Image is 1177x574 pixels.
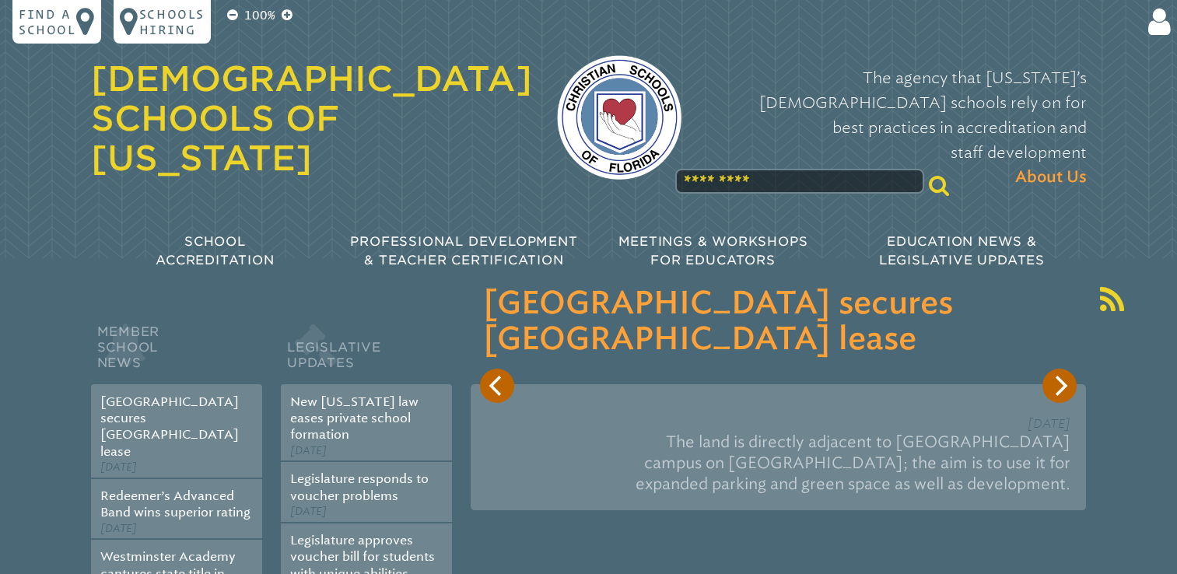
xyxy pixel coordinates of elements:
[156,234,274,268] span: School Accreditation
[100,522,137,535] span: [DATE]
[100,488,250,520] a: Redeemer’s Advanced Band wins superior rating
[483,286,1074,358] h3: [GEOGRAPHIC_DATA] secures [GEOGRAPHIC_DATA] lease
[350,234,577,268] span: Professional Development & Teacher Certification
[1028,416,1070,431] span: [DATE]
[91,320,262,384] h2: Member School News
[486,425,1070,500] p: The land is directly adjacent to [GEOGRAPHIC_DATA] campus on [GEOGRAPHIC_DATA]; the aim is to use...
[91,58,532,178] a: [DEMOGRAPHIC_DATA] Schools of [US_STATE]
[290,471,429,502] a: Legislature responds to voucher problems
[100,460,137,474] span: [DATE]
[19,6,76,37] p: Find a school
[480,369,514,403] button: Previous
[879,234,1045,268] span: Education News & Legislative Updates
[1015,165,1087,190] span: About Us
[557,55,681,180] img: csf-logo-web-colors.png
[281,320,452,384] h2: Legislative Updates
[139,6,205,37] p: Schools Hiring
[290,444,327,457] span: [DATE]
[290,394,419,443] a: New [US_STATE] law eases private school formation
[241,6,278,25] p: 100%
[1042,369,1077,403] button: Next
[618,234,808,268] span: Meetings & Workshops for Educators
[100,394,239,459] a: [GEOGRAPHIC_DATA] secures [GEOGRAPHIC_DATA] lease
[706,65,1087,190] p: The agency that [US_STATE]’s [DEMOGRAPHIC_DATA] schools rely on for best practices in accreditati...
[290,505,327,518] span: [DATE]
